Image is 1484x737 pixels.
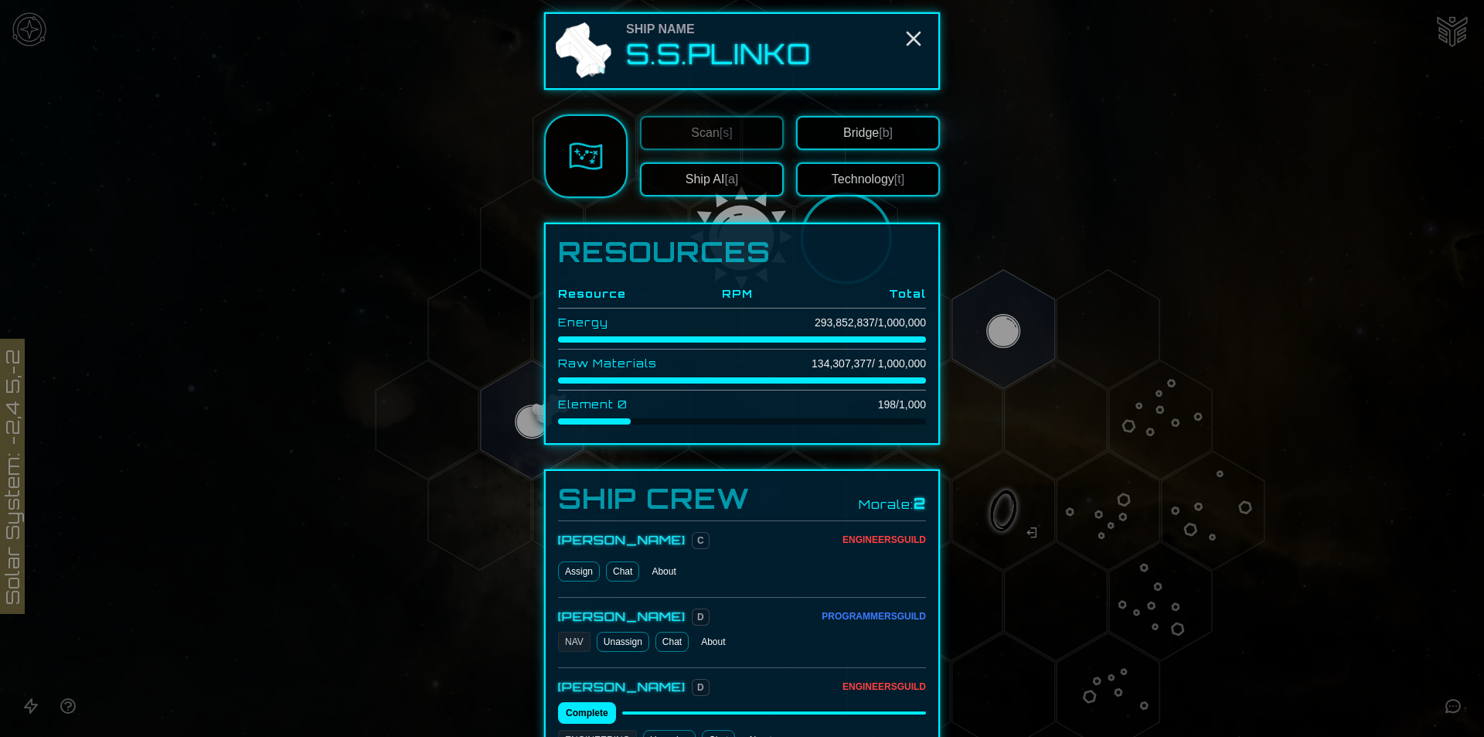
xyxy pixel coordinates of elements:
div: [PERSON_NAME] [558,607,686,626]
span: [s] [720,126,733,139]
button: Complete [558,702,616,724]
td: 198 / 1,000 [753,391,926,419]
h1: Resources [558,237,926,268]
div: Engineers Guild [842,681,926,693]
h3: Ship Crew [558,483,750,514]
span: 2 [914,495,926,512]
span: [b] [879,126,893,139]
th: RPM [696,280,753,309]
td: 134,307,377 / 1,000,000 [753,350,926,378]
span: [t] [894,172,904,186]
button: Close [901,26,926,51]
a: Chat [606,561,639,582]
div: Morale: [859,493,926,514]
button: Bridge[b] [796,116,940,150]
span: D [692,609,710,626]
a: Chat [655,632,689,652]
th: Total [753,280,926,309]
button: About [695,632,731,652]
span: C [692,532,710,549]
span: [a] [724,172,738,186]
td: 293,852,837 / 1,000,000 [753,309,926,337]
div: [PERSON_NAME] [558,677,686,696]
div: Ship Name [626,20,811,39]
div: Engineers Guild [842,534,926,546]
td: Element 0 [558,391,696,419]
button: About [645,561,682,582]
button: Assign [558,561,600,582]
th: Resource [558,280,696,309]
td: Raw Materials [558,350,696,378]
img: Sector [569,139,603,173]
button: Technology[t] [796,162,940,196]
div: Programmers Guild [822,610,926,623]
button: Unassign [597,632,649,652]
span: D [692,679,710,696]
button: Ship AI[a] [640,162,784,196]
div: NAV [558,632,591,652]
button: Scan[s] [640,116,784,150]
td: Energy [558,309,696,337]
div: [PERSON_NAME] [558,531,686,549]
img: Ship Icon [552,20,614,82]
span: Scan [691,126,732,139]
h2: S.S.Plinko [626,39,811,70]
